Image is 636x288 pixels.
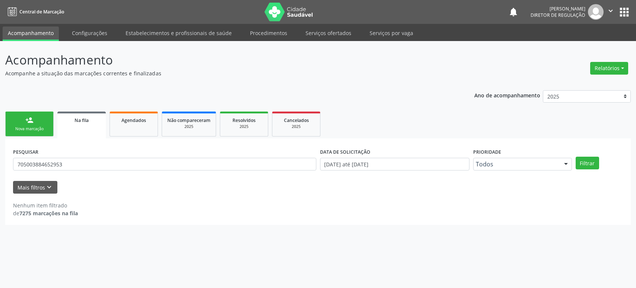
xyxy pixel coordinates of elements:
button: apps [618,6,631,19]
div: Nova marcação [11,126,48,132]
input: Nome, CNS [13,158,316,170]
button:  [604,4,618,20]
a: Estabelecimentos e profissionais de saúde [120,26,237,40]
div: 2025 [225,124,263,129]
a: Procedimentos [245,26,292,40]
div: 2025 [278,124,315,129]
button: Relatórios [590,62,628,75]
p: Acompanhamento [5,51,443,69]
span: Resolvidos [232,117,256,123]
span: Agendados [121,117,146,123]
div: de [13,209,78,217]
a: Serviços ofertados [300,26,357,40]
span: Cancelados [284,117,309,123]
p: Ano de acompanhamento [474,90,540,100]
label: DATA DE SOLICITAÇÃO [320,146,370,158]
span: Central de Marcação [19,9,64,15]
div: 2025 [167,124,211,129]
button: notifications [508,7,519,17]
div: [PERSON_NAME] [531,6,585,12]
input: Selecione um intervalo [320,158,470,170]
a: Acompanhamento [3,26,59,41]
a: Central de Marcação [5,6,64,18]
span: Diretor de regulação [531,12,585,18]
span: Não compareceram [167,117,211,123]
p: Acompanhe a situação das marcações correntes e finalizadas [5,69,443,77]
div: person_add [25,116,34,124]
label: Prioridade [473,146,501,158]
span: Na fila [75,117,89,123]
span: Todos [476,160,556,168]
i: keyboard_arrow_down [45,183,53,191]
a: Configurações [67,26,113,40]
img: img [588,4,604,20]
i:  [607,7,615,15]
button: Filtrar [576,157,599,169]
strong: 7275 marcações na fila [19,210,78,217]
label: PESQUISAR [13,146,38,158]
a: Serviços por vaga [364,26,418,40]
button: Mais filtroskeyboard_arrow_down [13,181,57,194]
div: Nenhum item filtrado [13,201,78,209]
